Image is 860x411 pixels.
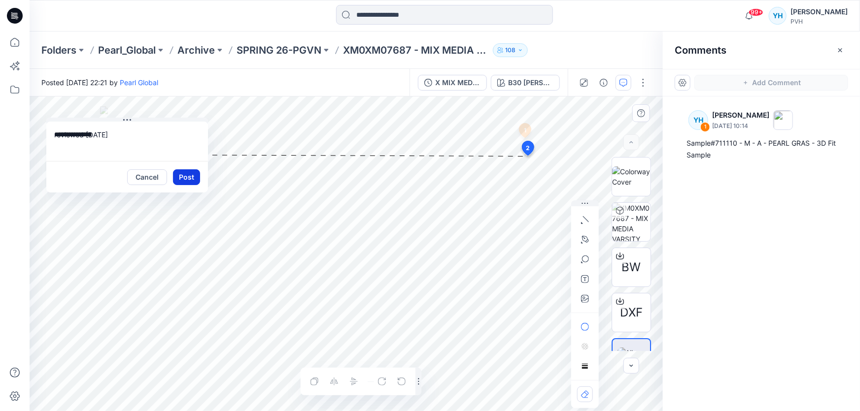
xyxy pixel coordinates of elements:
button: X MIX MEDIA VARSITY BOMBER [418,75,487,91]
a: Pearl_Global [98,43,156,57]
img: XM0XM07687 - MIX MEDIA VARSITY BOMBER-FIT V02 B30 GREY HEATHER [612,203,651,241]
button: Cancel [127,169,167,185]
div: YH [688,110,708,130]
img: All colorways [618,348,650,368]
button: Post [173,169,200,185]
a: Archive [177,43,215,57]
span: DXF [620,304,643,321]
div: [PERSON_NAME] [791,6,848,18]
div: YH [769,7,787,25]
img: Colorway Cover [612,166,651,187]
button: B30 [PERSON_NAME] [491,75,560,91]
p: [DATE] 10:14 [712,121,769,131]
span: 2 [526,144,530,153]
p: [PERSON_NAME] [712,109,769,121]
div: B30 [PERSON_NAME] [508,77,553,88]
h2: Comments [675,44,726,56]
span: BW [622,258,641,276]
button: Add Comment [694,75,848,91]
div: PVH [791,18,848,25]
div: 1 [700,122,710,132]
a: Folders [41,43,76,57]
span: 99+ [749,8,763,16]
p: 108 [505,45,516,56]
div: X MIX MEDIA VARSITY BOMBER [435,77,481,88]
div: Sample#711110 - M - A - PEARL GRAS - 3D Fit Sample [687,137,836,161]
a: Pearl Global [120,78,158,87]
span: Posted [DATE] 22:21 by [41,77,158,88]
p: XM0XM07687 - MIX MEDIA VARSITY BOMBER-FIT V02 [343,43,489,57]
a: SPRING 26-PGVN [237,43,321,57]
button: 108 [493,43,528,57]
button: Details [596,75,612,91]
